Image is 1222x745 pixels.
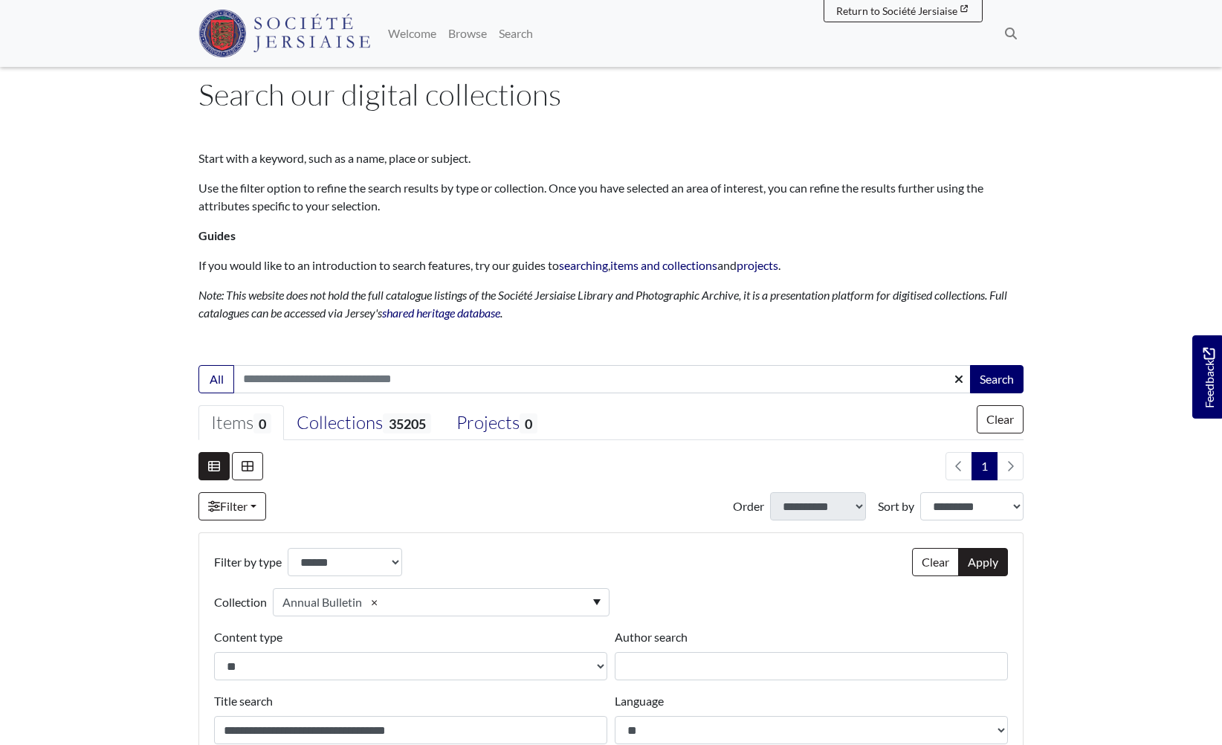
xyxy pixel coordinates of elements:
[198,257,1024,274] p: If you would like to an introduction to search features, try our guides to , and .
[198,77,1024,112] h1: Search our digital collections
[520,413,537,433] span: 0
[945,452,972,480] li: Previous page
[493,19,539,48] a: Search
[610,258,717,272] a: items and collections
[977,405,1024,433] button: Clear
[836,4,957,17] span: Return to Société Jersiaise
[253,413,271,433] span: 0
[442,19,493,48] a: Browse
[940,452,1024,480] nav: pagination
[365,593,384,611] a: ×
[198,149,1024,167] p: Start with a keyword, such as a name, place or subject.
[211,412,271,434] div: Items
[198,492,266,520] a: Filter
[198,228,236,242] strong: Guides
[214,588,267,616] label: Collection
[214,628,282,646] label: Content type
[970,365,1024,393] button: Search
[958,548,1008,576] button: Apply
[198,288,1007,320] em: Note: This website does not hold the full catalogue listings of the Société Jersiaise Library and...
[615,628,688,646] label: Author search
[214,692,273,710] label: Title search
[297,412,430,434] div: Collections
[282,593,362,611] div: Annual Bulletin
[198,10,370,57] img: Société Jersiaise
[198,365,234,393] button: All
[233,365,972,393] input: Enter one or more search terms...
[382,19,442,48] a: Welcome
[912,548,959,576] button: Clear
[214,548,282,576] label: Filter by type
[1200,347,1218,407] span: Feedback
[382,306,500,320] a: shared heritage database
[198,179,1024,215] p: Use the filter option to refine the search results by type or collection. Once you have selected ...
[878,497,914,515] label: Sort by
[383,413,430,433] span: 35205
[972,452,998,480] span: Goto page 1
[733,497,764,515] label: Order
[198,6,370,61] a: Société Jersiaise logo
[456,412,537,434] div: Projects
[559,258,608,272] a: searching
[1192,335,1222,419] a: Would you like to provide feedback?
[615,692,664,710] label: Language
[737,258,778,272] a: projects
